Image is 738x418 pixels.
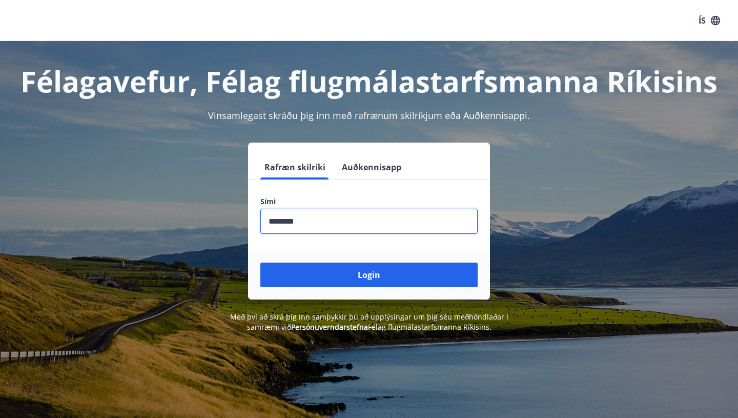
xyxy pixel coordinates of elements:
[230,312,508,332] span: Með því að skrá þig inn samþykkir þú að upplýsingar um þig séu meðhöndlaðar í samræmi við Félag f...
[693,11,726,30] button: ÍS
[338,155,405,180] button: Auðkennisapp
[260,196,478,207] label: Sími
[260,263,478,287] button: Login
[208,109,530,122] span: Vinsamlegast skráðu þig inn með rafrænum skilríkjum eða Auðkennisappi.
[12,62,726,101] h1: Félagavefur, Félag flugmálastarfsmanna Ríkisins
[291,322,368,332] a: Persónuverndarstefna
[260,155,330,180] button: Rafræn skilríki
